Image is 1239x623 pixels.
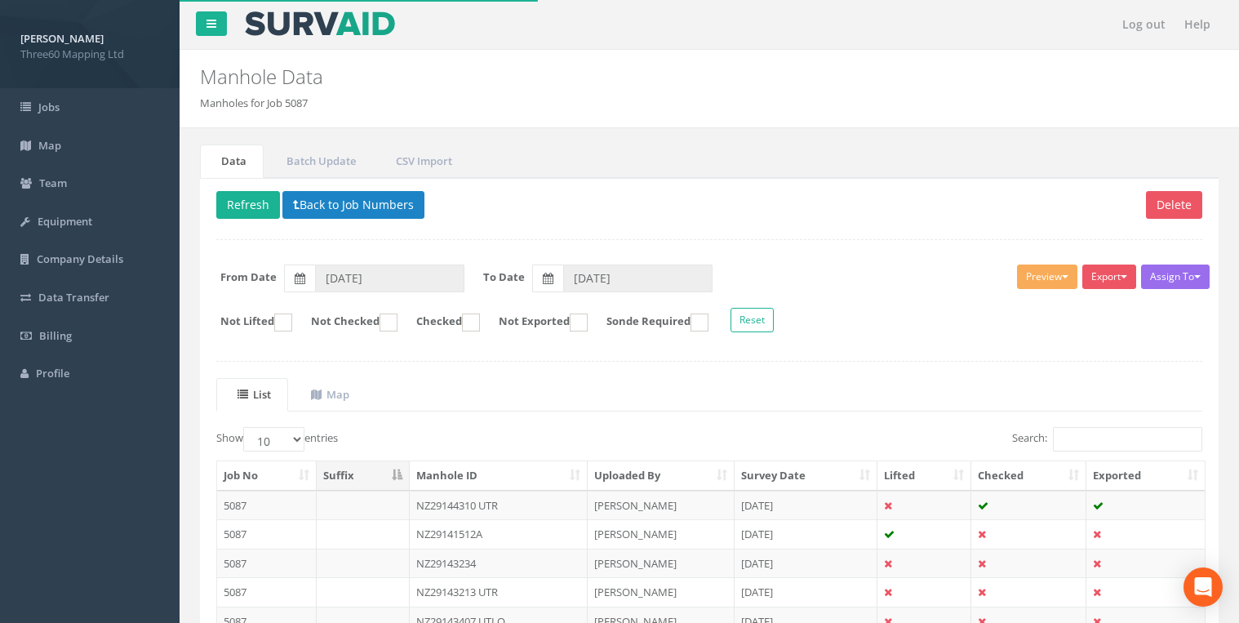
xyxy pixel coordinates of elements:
[217,491,317,520] td: 5087
[38,100,60,114] span: Jobs
[217,549,317,578] td: 5087
[238,387,271,402] uib-tab-heading: List
[216,427,338,452] label: Show entries
[200,145,264,178] a: Data
[1183,567,1223,607] div: Open Intercom Messenger
[282,191,424,219] button: Back to Job Numbers
[243,427,304,452] select: Showentries
[588,461,735,491] th: Uploaded By: activate to sort column ascending
[735,549,878,578] td: [DATE]
[216,191,280,219] button: Refresh
[217,577,317,607] td: 5087
[1017,265,1077,289] button: Preview
[39,176,67,190] span: Team
[410,491,588,520] td: NZ29144310 UTR
[1012,427,1202,452] label: Search:
[311,387,349,402] uib-tab-heading: Map
[735,461,878,491] th: Survey Date: activate to sort column ascending
[590,314,708,332] label: Sonde Required
[204,314,292,332] label: Not Lifted
[410,577,588,607] td: NZ29143213 UTR
[39,328,72,343] span: Billing
[38,138,61,153] span: Map
[200,96,308,111] li: Manholes for Job 5087
[731,308,774,332] button: Reset
[1086,461,1205,491] th: Exported: activate to sort column ascending
[588,491,735,520] td: [PERSON_NAME]
[410,519,588,549] td: NZ29141512A
[317,461,410,491] th: Suffix: activate to sort column descending
[295,314,397,332] label: Not Checked
[735,519,878,549] td: [DATE]
[216,378,288,412] a: List
[1082,265,1136,289] button: Export
[200,66,1045,87] h2: Manhole Data
[410,549,588,578] td: NZ29143234
[290,378,366,412] a: Map
[1141,265,1210,289] button: Assign To
[220,269,277,285] label: From Date
[36,366,69,380] span: Profile
[482,314,588,332] label: Not Exported
[588,549,735,578] td: [PERSON_NAME]
[735,491,878,520] td: [DATE]
[375,145,469,178] a: CSV Import
[563,265,713,292] input: To Date
[1053,427,1202,452] input: Search:
[37,251,123,266] span: Company Details
[400,314,480,332] label: Checked
[410,461,588,491] th: Manhole ID: activate to sort column ascending
[38,214,92,229] span: Equipment
[20,47,159,62] span: Three60 Mapping Ltd
[20,31,104,46] strong: [PERSON_NAME]
[315,265,464,292] input: From Date
[265,145,373,178] a: Batch Update
[217,461,317,491] th: Job No: activate to sort column ascending
[735,577,878,607] td: [DATE]
[588,519,735,549] td: [PERSON_NAME]
[38,290,109,305] span: Data Transfer
[483,269,525,285] label: To Date
[971,461,1086,491] th: Checked: activate to sort column ascending
[217,519,317,549] td: 5087
[588,577,735,607] td: [PERSON_NAME]
[1146,191,1202,219] button: Delete
[20,27,159,61] a: [PERSON_NAME] Three60 Mapping Ltd
[877,461,971,491] th: Lifted: activate to sort column ascending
